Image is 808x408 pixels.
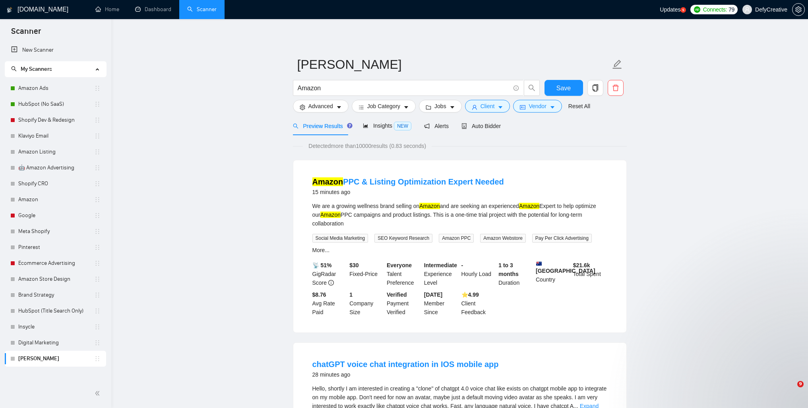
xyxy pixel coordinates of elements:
span: caret-down [336,104,342,110]
span: Auto Bidder [461,123,501,129]
a: Brand Strategy [18,287,94,303]
span: Preview Results [293,123,350,129]
span: Scanner [5,25,47,42]
button: userClientcaret-down [465,100,510,113]
b: [DATE] [424,291,442,298]
li: Amazon Store Design [5,271,106,287]
div: We are a growing wellness brand selling on and are seeking an experienced Expert to help optimize... [312,202,607,228]
span: holder [94,101,101,107]
li: Klaviyo Email [5,128,106,144]
span: caret-down [550,104,555,110]
span: idcard [520,104,525,110]
span: area-chart [363,123,368,128]
div: Fixed-Price [348,261,385,287]
a: searchScanner [187,6,217,13]
li: Google [5,208,106,223]
span: Amazon PPC [439,234,474,243]
button: folderJobscaret-down [419,100,462,113]
a: New Scanner [11,42,100,58]
span: holder [94,308,101,314]
b: [GEOGRAPHIC_DATA] [536,261,595,274]
span: Save [556,83,571,93]
li: Amazon [5,192,106,208]
mark: Amazon [419,203,440,209]
span: caret-down [498,104,503,110]
span: info-circle [328,280,334,286]
span: Pay Per Click Advertising [532,234,592,243]
li: Shopify CRO [5,176,106,192]
b: Intermediate [424,262,457,268]
li: Insycle [5,319,106,335]
span: 79 [729,5,734,14]
span: search [293,123,298,129]
li: Amazon Listing [5,144,106,160]
span: robot [461,123,467,129]
b: 📡 51% [312,262,332,268]
span: user [744,7,750,12]
li: New Scanner [5,42,106,58]
span: Insights [363,122,411,129]
a: [PERSON_NAME] [18,351,94,367]
span: copy [588,84,603,91]
span: NEW [394,122,411,130]
span: double-left [95,389,103,397]
a: Reset All [568,102,590,111]
button: settingAdvancedcaret-down [293,100,349,113]
li: Brand Strategy [5,287,106,303]
span: holder [94,181,101,187]
li: Amazon Ads [5,80,106,96]
span: Client [481,102,495,111]
li: Ecommerce Advertising [5,255,106,271]
div: GigRadar Score [311,261,348,287]
a: Insycle [18,319,94,335]
div: Total Spent [572,261,609,287]
a: 🤖 Amazon Advertising [18,160,94,176]
span: holder [94,133,101,139]
span: caret-down [450,104,455,110]
li: Digital Marketing [5,335,106,351]
mark: Amazon [320,212,341,218]
span: My Scanners [21,66,52,72]
input: Search Freelance Jobs... [298,83,510,93]
li: 🤖 Amazon Advertising [5,160,106,176]
a: dashboardDashboard [135,6,171,13]
li: Shopify Dev & Redesign [5,112,106,128]
input: Scanner name... [297,54,610,74]
li: Meta Shopify [5,223,106,239]
span: notification [424,123,430,129]
mark: Amazon [519,203,539,209]
b: 1 to 3 months [498,262,519,277]
span: delete [608,84,623,91]
div: Payment Verified [385,290,422,317]
a: AmazonPPC & Listing Optimization Expert Needed [312,177,504,186]
span: Jobs [434,102,446,111]
span: folder [426,104,431,110]
text: 5 [682,8,684,12]
span: edit [612,59,622,70]
div: Talent Preference [385,261,422,287]
span: Social Media Marketing [312,234,368,243]
img: upwork-logo.png [694,6,700,13]
div: 15 minutes ago [312,187,504,197]
a: HubSpot (No SaaS) [18,96,94,112]
div: Client Feedback [460,290,497,317]
span: holder [94,85,101,91]
a: chatGPT voice chat integration in IOS mobile app [312,360,499,369]
span: user [472,104,477,110]
mark: Amazon [312,177,343,186]
span: setting [792,6,804,13]
b: - [461,262,463,268]
a: Amazon Listing [18,144,94,160]
a: Klaviyo Email [18,128,94,144]
span: Amazon Webstore [480,234,526,243]
a: Amazon [18,192,94,208]
a: 5 [680,7,686,13]
span: setting [300,104,305,110]
span: holder [94,165,101,171]
b: $ 21.6k [573,262,590,268]
button: Save [544,80,583,96]
span: search [11,66,17,72]
button: delete [608,80,624,96]
button: barsJob Categorycaret-down [352,100,416,113]
div: Tooltip anchor [346,122,353,129]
